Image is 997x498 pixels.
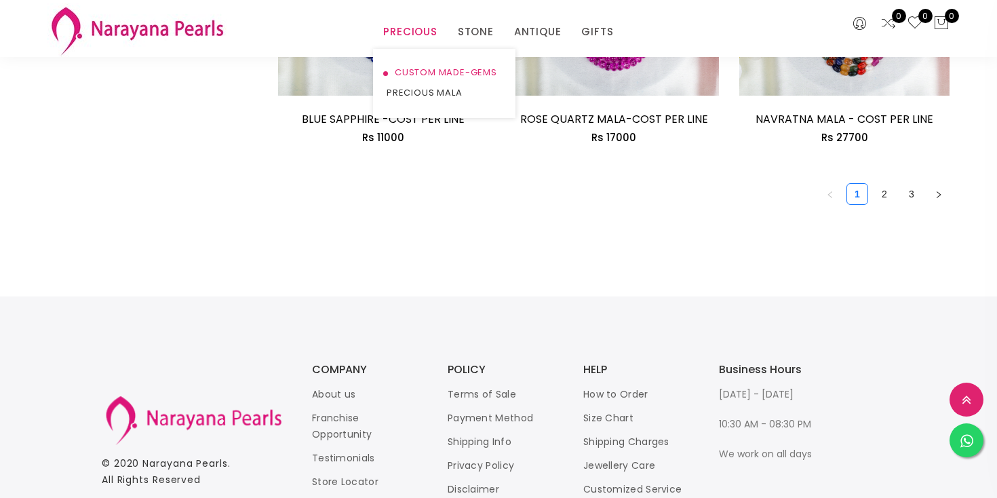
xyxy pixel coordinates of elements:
[819,183,841,205] button: left
[719,386,827,402] p: [DATE] - [DATE]
[826,191,834,199] span: left
[387,62,502,83] a: CUSTOM MADE-GEMS
[583,387,648,401] a: How to Order
[935,191,943,199] span: right
[383,22,437,42] a: PRECIOUS
[581,22,613,42] a: GIFTS
[918,9,933,23] span: 0
[448,387,516,401] a: Terms of Sale
[874,183,895,205] li: 2
[945,9,959,23] span: 0
[312,387,355,401] a: About us
[514,22,562,42] a: ANTIQUE
[756,111,933,127] a: NAVRATNA MALA - COST PER LINE
[892,9,906,23] span: 0
[312,475,378,489] a: Store Locator
[591,130,636,145] span: Rs 17000
[719,446,827,462] p: We work on all days
[821,130,868,145] span: Rs 27700
[719,364,827,375] h3: Business Hours
[583,364,692,375] h3: HELP
[448,411,533,425] a: Payment Method
[583,482,682,496] a: Customized Service
[448,482,499,496] a: Disclaimer
[583,411,633,425] a: Size Chart
[901,183,922,205] li: 3
[448,459,514,472] a: Privacy Policy
[874,184,895,204] a: 2
[312,411,372,441] a: Franchise Opportunity
[846,183,868,205] li: 1
[458,22,494,42] a: STONE
[819,183,841,205] li: Previous Page
[583,435,669,448] a: Shipping Charges
[520,111,708,127] a: ROSE QUARTZ MALA-COST PER LINE
[312,364,421,375] h3: COMPANY
[302,111,465,127] a: BLUE SAPPHIRE -COST PER LINE
[312,451,375,465] a: Testimonials
[928,183,950,205] button: right
[387,83,502,103] a: PRECIOUS MALA
[901,184,922,204] a: 3
[928,183,950,205] li: Next Page
[583,459,655,472] a: Jewellery Care
[933,15,950,33] button: 0
[847,184,867,204] a: 1
[880,15,897,33] a: 0
[102,455,285,488] p: © 2020 . All Rights Reserved
[362,130,404,145] span: Rs 11000
[907,15,923,33] a: 0
[142,457,228,470] a: Narayana Pearls
[448,435,511,448] a: Shipping Info
[448,364,556,375] h3: POLICY
[719,416,827,432] p: 10:30 AM - 08:30 PM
